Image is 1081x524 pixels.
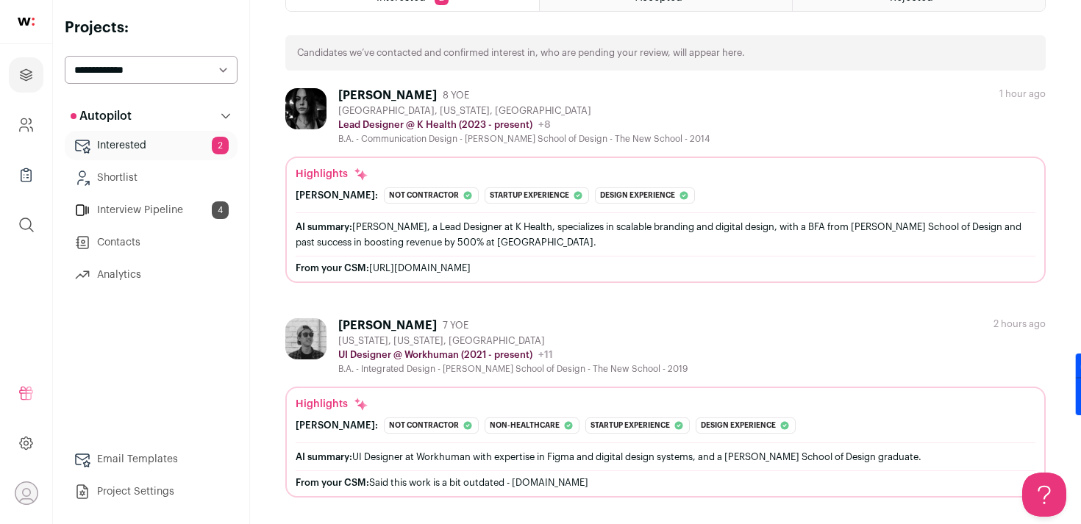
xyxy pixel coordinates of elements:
[212,201,229,219] span: 4
[338,363,688,375] div: B.A. - Integrated Design - [PERSON_NAME] School of Design - The New School - 2019
[212,137,229,154] span: 2
[65,445,238,474] a: Email Templates
[296,190,378,201] div: [PERSON_NAME]:
[585,417,690,434] div: Startup experience
[285,318,1046,498] a: [PERSON_NAME] 7 YOE [US_STATE], [US_STATE], [GEOGRAPHIC_DATA] UI Designer @ Workhuman (2021 - pre...
[65,163,238,193] a: Shortlist
[338,133,710,145] div: B.A. - Communication Design - [PERSON_NAME] School of Design - The New School - 2014
[65,195,238,225] a: Interview Pipeline4
[993,318,1046,330] div: 2 hours ago
[71,107,132,125] p: Autopilot
[1022,473,1066,517] iframe: Toggle Customer Support
[9,57,43,93] a: Projects
[338,349,532,361] p: UI Designer @ Workhuman (2021 - present)
[338,318,437,333] div: [PERSON_NAME]
[296,420,378,431] div: [PERSON_NAME]:
[338,88,437,103] div: [PERSON_NAME]
[65,131,238,160] a: Interested2
[9,157,43,193] a: Company Lists
[296,477,1035,489] div: Said this work is a bit outdated - [DOMAIN_NAME]
[285,88,327,129] img: 9ce67eb1fc1925b1a76278fbe6e532a5e0b88617fe65145d43b5b3065757a325.jpg
[296,167,368,182] div: Highlights
[65,477,238,506] a: Project Settings
[384,187,479,204] div: Not contractor
[296,219,1035,250] div: [PERSON_NAME], a Lead Designer at K Health, specializes in scalable branding and digital design, ...
[999,88,1046,100] div: 1 hour ago
[296,478,369,487] span: From your CSM:
[485,187,589,204] div: Startup experience
[285,318,327,359] img: b17e2f2ea53642adc851126ec3e35150b141b488bc5ecacb3ceef44e78b69780.jpg
[338,335,688,347] div: [US_STATE], [US_STATE], [GEOGRAPHIC_DATA]
[443,320,468,331] span: 7 YOE
[285,88,1046,283] a: [PERSON_NAME] 8 YOE [GEOGRAPHIC_DATA], [US_STATE], [GEOGRAPHIC_DATA] Lead Designer @ K Health (20...
[538,120,551,130] span: +8
[65,228,238,257] a: Contacts
[595,187,695,204] div: Design experience
[65,101,238,131] button: Autopilot
[296,262,1035,274] div: [URL][DOMAIN_NAME]
[338,119,532,131] p: Lead Designer @ K Health (2023 - present)
[18,18,35,26] img: wellfound-shorthand-0d5821cbd27db2630d0214b213865d53afaa358527fdda9d0ea32b1df1b89c2c.svg
[65,18,238,38] h2: Projects:
[65,260,238,290] a: Analytics
[338,105,710,117] div: [GEOGRAPHIC_DATA], [US_STATE], [GEOGRAPHIC_DATA]
[443,90,469,101] span: 8 YOE
[296,222,352,232] span: AI summary:
[696,417,796,434] div: Design experience
[296,263,369,273] span: From your CSM:
[485,417,579,434] div: Non-healthcare
[15,481,38,505] button: Open dropdown
[296,452,352,462] span: AI summary:
[297,47,745,59] p: Candidates we’ve contacted and confirmed interest in, who are pending your review, will appear here.
[296,397,368,412] div: Highlights
[296,449,1035,464] div: UI Designer at Workhuman with expertise in Figma and digital design systems, and a [PERSON_NAME] ...
[384,417,479,434] div: Not contractor
[9,107,43,143] a: Company and ATS Settings
[538,350,553,360] span: +11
